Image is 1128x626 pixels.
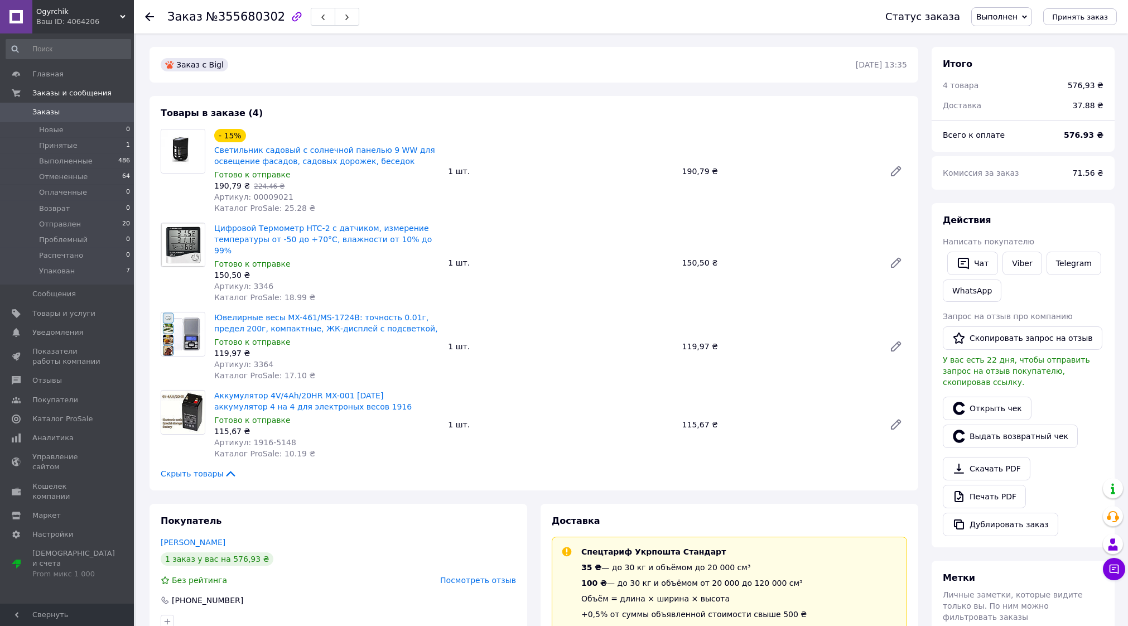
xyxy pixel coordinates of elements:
[32,328,83,338] span: Уведомления
[1043,8,1117,25] button: Принять заказ
[943,355,1090,387] span: У вас есть 22 дня, чтобы отправить запрос на отзыв покупателю, скопировав ссылку.
[122,172,130,182] span: 64
[214,170,291,179] span: Готово к отправке
[161,108,263,118] span: Товары в заказе (4)
[161,58,228,71] div: Заказ с Bigl
[145,11,154,22] div: Вернуться назад
[161,312,205,356] img: Ювелирные весы MX-461/MS-1724B: точность 0.01г, предел 200г, компактные, ЖК-дисплей с подсветкой,
[943,312,1073,321] span: Запрос на отзыв про компанию
[32,569,115,579] div: Prom микс 1 000
[36,17,134,27] div: Ваш ID: 4064206
[36,7,120,17] span: Ogyrchik
[885,413,907,436] a: Редактировать
[943,237,1034,246] span: Написать покупателю
[581,579,607,588] span: 100 ₴
[39,235,88,245] span: Проблемный
[39,251,83,261] span: Распечтано
[943,101,981,110] span: Доставка
[172,576,227,585] span: Без рейтинга
[214,313,438,333] a: Ювелирные весы MX-461/MS-1724B: точность 0.01г, предел 200г, компактные, ЖК-дисплей с подсветкой,
[943,425,1078,448] button: Выдать возвратный чек
[214,282,273,291] span: Артикул: 3346
[943,81,978,90] span: 4 товара
[39,156,93,166] span: Выполненные
[214,416,291,425] span: Готово к отправке
[885,252,907,274] a: Редактировать
[552,516,600,526] span: Доставка
[440,576,516,585] span: Посмотреть отзыв
[214,192,293,201] span: Артикул: 00009021
[32,107,60,117] span: Заказы
[1052,13,1108,21] span: Принять заказ
[126,235,130,245] span: 0
[943,590,1083,622] span: Личные заметки, которые видите только вы. По ним можно фильтровать заказы
[126,251,130,261] span: 0
[581,547,726,556] span: Спецтариф Укрпошта Стандарт
[32,481,103,502] span: Кошелек компании
[1047,252,1101,275] a: Telegram
[32,529,73,540] span: Настройки
[214,338,291,346] span: Готово к отправке
[943,485,1026,508] a: Печать PDF
[32,375,62,386] span: Отзывы
[678,163,880,179] div: 190,79 ₴
[161,129,205,173] img: Светильник садовый с солнечной панелью 9 WW для освещение фасадов, садовых дорожек, беседок
[214,224,432,255] a: Цифровой Термометр HTC-2 с датчиком, измерение температуры от -50 до +70°C, влажности от 10% до 99%
[943,280,1001,302] a: WhatsApp
[885,335,907,358] a: Редактировать
[32,309,95,319] span: Товары и услуги
[976,12,1018,21] span: Выполнен
[1002,252,1042,275] a: Viber
[581,609,807,620] div: +0,5% от суммы объявленной стоимости свыше 500 ₴
[678,417,880,432] div: 115,67 ₴
[947,252,998,275] button: Чат
[171,595,244,606] div: [PHONE_NUMBER]
[444,163,677,179] div: 1 шт.
[214,360,273,369] span: Артикул: 3364
[32,88,112,98] span: Заказы и сообщения
[126,266,130,276] span: 7
[214,204,315,213] span: Каталог ProSale: 25.28 ₴
[1066,93,1110,118] div: 37.88 ₴
[943,326,1102,350] button: Скопировать запрос на отзыв
[32,433,74,443] span: Аналитика
[214,348,439,359] div: 119,97 ₴
[678,339,880,354] div: 119,97 ₴
[581,563,601,572] span: 35 ₴
[39,172,88,182] span: Отмененные
[581,562,807,573] div: — до 30 кг и объёмом до 20 000 см³
[943,215,991,225] span: Действия
[885,160,907,182] a: Редактировать
[32,289,76,299] span: Сообщения
[214,146,435,166] a: Светильник садовый с солнечной панелью 9 WW для освещение фасадов, садовых дорожек, беседок
[167,10,203,23] span: Заказ
[254,182,285,190] span: 224,46 ₴
[126,204,130,214] span: 0
[32,346,103,367] span: Показатели работы компании
[39,266,75,276] span: Упакован
[32,395,78,405] span: Покупатели
[39,219,81,229] span: Отправлен
[206,10,285,23] span: №355680302
[214,391,412,411] a: Аккумулятор 4V/4Ah/20HR MX-001 [DATE] аккумулятор 4 на 4 для электроных весов 1916
[943,59,972,69] span: Итого
[32,69,64,79] span: Главная
[161,538,225,547] a: [PERSON_NAME]
[1068,80,1103,91] div: 576,93 ₴
[214,371,315,380] span: Каталог ProSale: 17.10 ₴
[943,457,1030,480] a: Скачать PDF
[943,513,1058,536] button: Дублировать заказ
[39,204,70,214] span: Возврат
[214,293,315,302] span: Каталог ProSale: 18.99 ₴
[943,572,975,583] span: Метки
[943,131,1005,139] span: Всего к оплате
[214,259,291,268] span: Готово к отправке
[943,397,1031,420] a: Открыть чек
[1103,558,1125,580] button: Чат с покупателем
[32,452,103,472] span: Управление сайтом
[943,168,1019,177] span: Комиссия за заказ
[214,129,246,142] div: - 15%
[39,141,78,151] span: Принятые
[444,339,677,354] div: 1 шт.
[32,414,93,424] span: Каталог ProSale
